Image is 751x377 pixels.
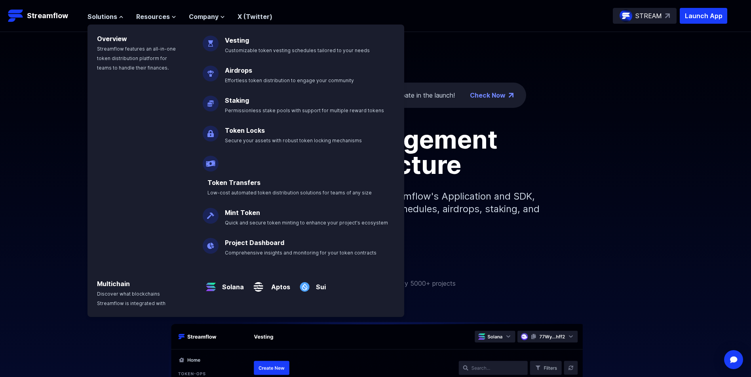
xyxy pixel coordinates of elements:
a: Mint Token [225,209,260,217]
span: Customizable token vesting schedules tailored to your needs [225,47,370,53]
span: Comprehensive insights and monitoring for your token contracts [225,250,376,256]
a: Aptos [266,276,290,292]
img: top-right-arrow.png [509,93,513,98]
span: Low-cost automated token distribution solutions for teams of any size [207,190,372,196]
a: STREAM [613,8,677,24]
button: Company [189,12,225,21]
img: Aptos [250,273,266,295]
img: top-right-arrow.svg [665,13,670,18]
img: Payroll [203,149,219,172]
a: Airdrops [225,66,252,74]
img: Token Locks [203,119,219,141]
span: Permissionless stake pools with support for multiple reward tokens [225,107,384,113]
span: Effortless token distribution to engage your community [225,77,354,83]
a: Check Now [470,90,506,100]
span: Streamflow features an all-in-one token distribution platform for teams to handle their finances. [97,46,176,71]
button: Solutions [87,12,124,21]
img: streamflow-logo-circle.png [620,9,632,22]
span: Solutions [87,12,117,21]
span: Resources [136,12,170,21]
a: X (Twitter) [238,13,272,21]
a: Sui [313,276,326,292]
a: Token Locks [225,126,265,134]
button: Launch App [680,8,727,24]
a: Solana [219,276,244,292]
div: Open Intercom Messenger [724,350,743,369]
img: Vesting [203,29,219,51]
a: Project Dashboard [225,239,284,247]
img: Sui [297,273,313,295]
button: Resources [136,12,176,21]
img: Solana [203,273,219,295]
a: Staking [225,96,249,104]
p: Trusted by 5000+ projects [376,279,456,288]
a: Vesting [225,36,249,44]
span: Quick and secure token minting to enhance your project's ecosystem [225,220,388,226]
p: Streamflow [27,10,68,21]
img: Project Dashboard [203,232,219,254]
a: Overview [97,35,127,43]
img: Mint Token [203,202,219,224]
a: Streamflow [8,8,80,24]
p: STREAM [635,11,662,21]
span: Company [189,12,219,21]
span: Secure your assets with robust token locking mechanisms [225,138,362,143]
span: Discover what blockchains Streamflow is integrated with [97,291,165,306]
img: Airdrops [203,59,219,81]
img: Staking [203,89,219,111]
a: Token Transfers [207,179,260,187]
img: Streamflow Logo [8,8,24,24]
a: Multichain [97,280,130,288]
